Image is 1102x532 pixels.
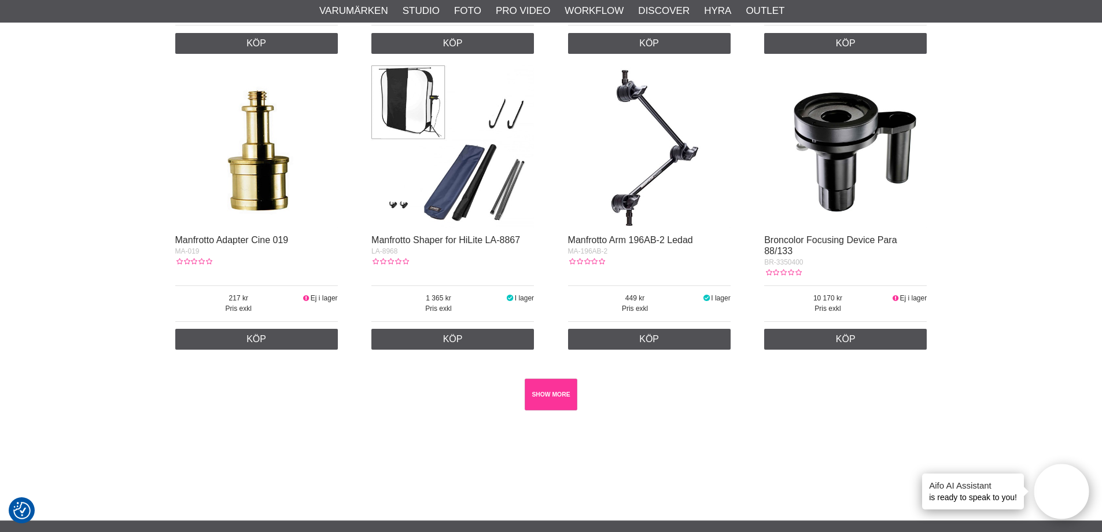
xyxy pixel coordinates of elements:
[568,235,693,245] a: Manfrotto Arm 196AB-2 Ledad
[515,294,534,302] span: I lager
[13,502,31,519] img: Revisit consent button
[568,303,702,314] span: Pris exkl
[506,294,515,302] i: I lager
[929,479,1017,491] h4: Aifo AI Assistant
[175,303,303,314] span: Pris exkl
[764,293,891,303] span: 10 170
[702,294,712,302] i: I lager
[175,256,212,267] div: Kundbetyg: 0
[175,329,338,350] a: Köp
[311,294,338,302] span: Ej i lager
[319,3,388,19] a: Varumärken
[371,256,408,267] div: Kundbetyg: 0
[371,329,534,350] a: Köp
[371,247,397,255] span: LA-8968
[922,474,1024,509] div: is ready to speak to you!
[764,33,927,54] a: Köp
[175,235,289,245] a: Manfrotto Adapter Cine 019
[764,329,927,350] a: Köp
[568,293,702,303] span: 449
[900,294,927,302] span: Ej i lager
[711,294,730,302] span: I lager
[13,500,31,521] button: Samtyckesinställningar
[371,303,506,314] span: Pris exkl
[764,65,927,228] img: Broncolor Focusing Device Para 88/133
[568,65,731,228] img: Manfrotto Arm 196AB-2 Ledad
[568,329,731,350] a: Köp
[371,293,506,303] span: 1 365
[525,379,577,410] a: SHOW MORE
[302,294,311,302] i: Ej i lager
[403,3,440,19] a: Studio
[175,65,338,228] img: Manfrotto Adapter Cine 019
[565,3,624,19] a: Workflow
[568,256,605,267] div: Kundbetyg: 0
[704,3,731,19] a: Hyra
[371,33,534,54] a: Köp
[568,247,608,255] span: MA-196AB-2
[371,235,520,245] a: Manfrotto Shaper for HiLite LA-8867
[175,293,303,303] span: 217
[175,247,200,255] span: MA-019
[764,267,801,278] div: Kundbetyg: 0
[764,258,803,266] span: BR-3350400
[175,33,338,54] a: Köp
[891,294,900,302] i: Ej i lager
[764,303,891,314] span: Pris exkl
[496,3,550,19] a: Pro Video
[371,65,534,228] img: Manfrotto Shaper for HiLite LA-8867
[568,33,731,54] a: Köp
[454,3,481,19] a: Foto
[638,3,690,19] a: Discover
[746,3,784,19] a: Outlet
[764,235,897,256] a: Broncolor Focusing Device Para 88/133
